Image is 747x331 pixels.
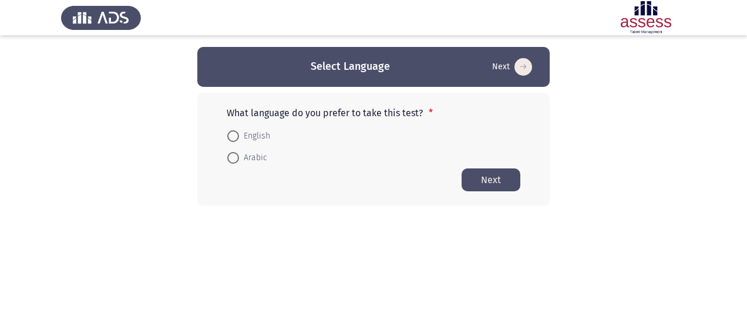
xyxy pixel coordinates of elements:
img: Assessment logo of Potentiality Assessment R2 (EN/AR) [606,1,686,34]
button: Start assessment [489,58,536,76]
img: Assess Talent Management logo [61,1,141,34]
span: English [239,129,270,143]
span: Arabic [239,151,267,165]
button: Start assessment [462,168,520,191]
h3: Select Language [311,59,390,74]
p: What language do you prefer to take this test? [227,107,520,119]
